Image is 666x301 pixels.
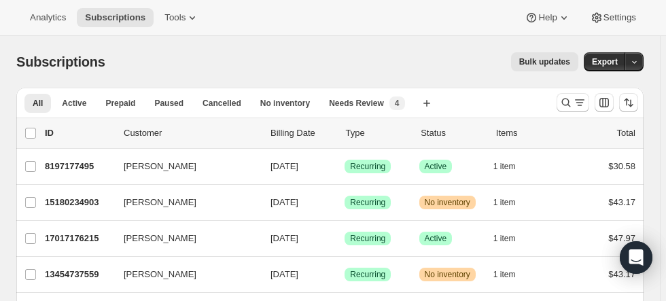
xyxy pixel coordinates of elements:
[270,161,298,171] span: [DATE]
[270,126,335,140] p: Billing Date
[116,228,251,249] button: [PERSON_NAME]
[350,197,385,208] span: Recurring
[493,161,516,172] span: 1 item
[203,98,241,109] span: Cancelled
[270,269,298,279] span: [DATE]
[350,269,385,280] span: Recurring
[116,156,251,177] button: [PERSON_NAME]
[493,157,531,176] button: 1 item
[620,241,652,274] div: Open Intercom Messenger
[156,8,207,27] button: Tools
[45,160,113,173] p: 8197177495
[516,8,578,27] button: Help
[116,192,251,213] button: [PERSON_NAME]
[425,269,470,280] span: No inventory
[346,126,410,140] div: Type
[493,193,531,212] button: 1 item
[124,268,196,281] span: [PERSON_NAME]
[608,161,635,171] span: $30.58
[582,8,644,27] button: Settings
[124,126,260,140] p: Customer
[619,93,638,112] button: Sort the results
[584,52,626,71] button: Export
[16,54,105,69] span: Subscriptions
[425,161,447,172] span: Active
[85,12,145,23] span: Subscriptions
[164,12,186,23] span: Tools
[77,8,154,27] button: Subscriptions
[116,264,251,285] button: [PERSON_NAME]
[260,98,310,109] span: No inventory
[608,269,635,279] span: $43.17
[493,265,531,284] button: 1 item
[608,197,635,207] span: $43.17
[350,161,385,172] span: Recurring
[30,12,66,23] span: Analytics
[124,160,196,173] span: [PERSON_NAME]
[154,98,183,109] span: Paused
[22,8,74,27] button: Analytics
[493,229,531,248] button: 1 item
[496,126,561,140] div: Items
[592,56,618,67] span: Export
[33,98,43,109] span: All
[105,98,135,109] span: Prepaid
[395,98,400,109] span: 4
[557,93,589,112] button: Search and filter results
[45,232,113,245] p: 17017176215
[45,196,113,209] p: 15180234903
[538,12,557,23] span: Help
[603,12,636,23] span: Settings
[493,197,516,208] span: 1 item
[519,56,570,67] span: Bulk updates
[493,269,516,280] span: 1 item
[45,126,113,140] p: ID
[425,197,470,208] span: No inventory
[124,232,196,245] span: [PERSON_NAME]
[329,98,384,109] span: Needs Review
[493,233,516,244] span: 1 item
[45,126,635,140] div: IDCustomerBilling DateTypeStatusItemsTotal
[425,233,447,244] span: Active
[350,233,385,244] span: Recurring
[617,126,635,140] p: Total
[270,233,298,243] span: [DATE]
[595,93,614,112] button: Customize table column order and visibility
[45,265,635,284] div: 13454737559[PERSON_NAME][DATE]SuccessRecurringWarningNo inventory1 item$43.17
[62,98,86,109] span: Active
[608,233,635,243] span: $47.97
[511,52,578,71] button: Bulk updates
[421,126,485,140] p: Status
[45,157,635,176] div: 8197177495[PERSON_NAME][DATE]SuccessRecurringSuccessActive1 item$30.58
[45,268,113,281] p: 13454737559
[270,197,298,207] span: [DATE]
[124,196,196,209] span: [PERSON_NAME]
[416,94,438,113] button: Create new view
[45,193,635,212] div: 15180234903[PERSON_NAME][DATE]SuccessRecurringWarningNo inventory1 item$43.17
[45,229,635,248] div: 17017176215[PERSON_NAME][DATE]SuccessRecurringSuccessActive1 item$47.97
